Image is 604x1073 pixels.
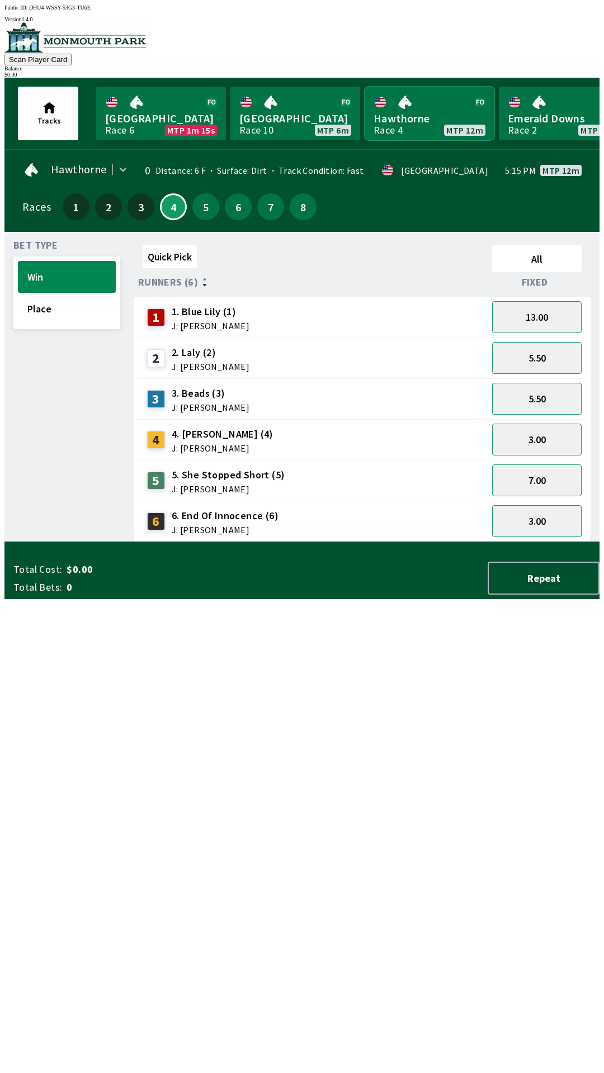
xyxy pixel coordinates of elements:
div: Race 10 [239,126,274,135]
span: Place [27,302,106,315]
span: [GEOGRAPHIC_DATA] [105,111,217,126]
span: 3.00 [528,515,546,528]
span: 5. She Stopped Short (5) [172,468,285,482]
div: Race 2 [508,126,537,135]
button: 3.00 [492,424,582,455]
span: 5.50 [528,352,546,364]
a: [GEOGRAPHIC_DATA]Race 10MTP 6m [230,87,360,140]
div: Fixed [488,277,586,288]
div: [GEOGRAPHIC_DATA] [401,166,488,175]
button: Place [18,293,116,325]
button: All [492,245,582,272]
span: MTP 1m 15s [167,126,215,135]
span: Repeat [498,572,589,585]
div: 2 [147,349,165,367]
span: Quick Pick [148,250,192,263]
button: 7.00 [492,464,582,496]
button: Win [18,261,116,293]
span: 8 [292,203,314,211]
span: Total Bets: [13,581,62,594]
div: $ 0.00 [4,72,600,78]
button: 6 [225,193,252,220]
button: 5.50 [492,383,582,415]
div: 0 [139,166,151,175]
a: [GEOGRAPHIC_DATA]Race 6MTP 1m 15s [96,87,226,140]
span: Win [27,270,106,283]
span: Track Condition: Fast [267,165,364,176]
span: 1. Blue Lily (1) [172,305,249,319]
span: J: [PERSON_NAME] [172,321,249,330]
div: Runners (6) [138,277,488,288]
span: MTP 6m [317,126,349,135]
button: Tracks [18,87,78,140]
span: 3 [130,203,152,211]
span: J: [PERSON_NAME] [172,362,249,371]
span: MTP 12m [542,166,579,175]
button: 8 [290,193,317,220]
span: J: [PERSON_NAME] [172,485,285,493]
span: Runners (6) [138,278,198,287]
span: $0.00 [67,563,243,576]
button: 5.50 [492,342,582,374]
span: Tracks [37,116,61,126]
span: [GEOGRAPHIC_DATA] [239,111,351,126]
a: HawthorneRace 4MTP 12m [365,87,494,140]
span: Surface: Dirt [206,165,267,176]
button: Repeat [488,562,600,595]
div: Races [22,202,51,211]
div: Race 6 [105,126,134,135]
span: Total Cost: [13,563,62,576]
span: 13.00 [526,311,548,324]
button: 4 [160,193,187,220]
button: 5 [192,193,219,220]
span: 1 [65,203,87,211]
span: J: [PERSON_NAME] [172,444,273,453]
div: Balance [4,65,600,72]
span: 5 [195,203,216,211]
span: 5.50 [528,392,546,405]
span: Bet Type [13,241,58,250]
span: 3. Beads (3) [172,386,249,401]
span: 6 [228,203,249,211]
img: venue logo [4,22,146,53]
span: Hawthorne [51,165,107,174]
span: 7 [260,203,281,211]
button: Scan Player Card [4,54,72,65]
span: 6. End Of Innocence (6) [172,509,279,523]
button: 3.00 [492,505,582,537]
span: 7.00 [528,474,546,487]
span: Distance: 6 F [155,165,206,176]
button: Quick Pick [143,245,197,268]
div: Version 1.4.0 [4,16,600,22]
span: 4 [164,204,183,210]
button: 13.00 [492,301,582,333]
div: Public ID: [4,4,600,11]
div: 3 [147,390,165,408]
span: 0 [67,581,243,594]
span: J: [PERSON_NAME] [172,403,249,412]
div: 1 [147,308,165,326]
span: 2 [98,203,119,211]
span: Fixed [522,278,548,287]
span: All [497,253,577,265]
span: 2. Laly (2) [172,345,249,360]
button: 2 [95,193,122,220]
div: 5 [147,472,165,490]
button: 7 [257,193,284,220]
button: 1 [63,193,89,220]
span: 5:15 PM [505,166,536,175]
span: J: [PERSON_NAME] [172,525,279,534]
span: 3.00 [528,433,546,446]
div: 4 [147,431,165,449]
span: 4. [PERSON_NAME] (4) [172,427,273,441]
div: 6 [147,512,165,530]
span: DHU4-WSSY-53G3-TU6E [29,4,91,11]
button: 3 [128,193,154,220]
